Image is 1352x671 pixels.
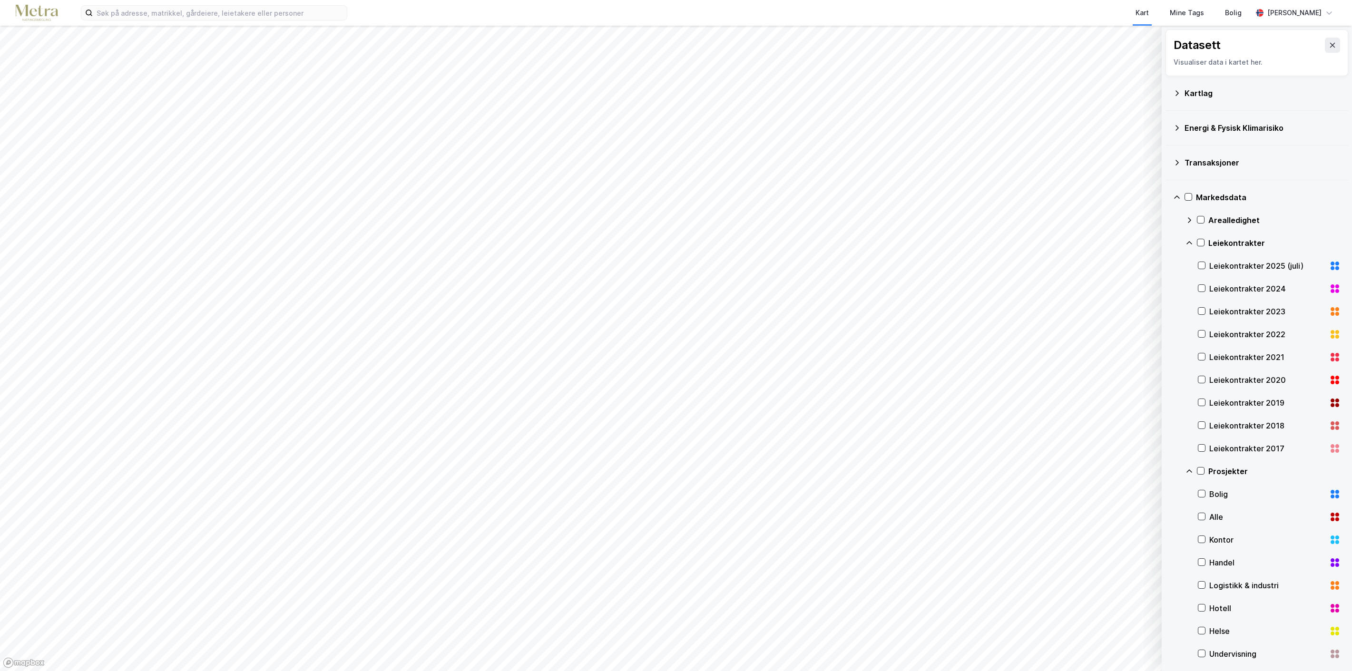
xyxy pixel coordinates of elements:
[1174,38,1221,53] div: Datasett
[1304,625,1352,671] div: Kontrollprogram for chat
[1209,260,1325,272] div: Leiekontrakter 2025 (juli)
[1136,7,1149,19] div: Kart
[1209,511,1325,523] div: Alle
[1209,283,1325,294] div: Leiekontrakter 2024
[1208,466,1341,477] div: Prosjekter
[1174,57,1340,68] div: Visualiser data i kartet her.
[1208,237,1341,249] div: Leiekontrakter
[1267,7,1322,19] div: [PERSON_NAME]
[1208,214,1341,226] div: Arealledighet
[1209,420,1325,431] div: Leiekontrakter 2018
[93,6,347,20] input: Søk på adresse, matrikkel, gårdeiere, leietakere eller personer
[1185,88,1341,99] div: Kartlag
[1185,122,1341,134] div: Energi & Fysisk Klimarisiko
[1209,603,1325,614] div: Hotell
[1209,397,1325,408] div: Leiekontrakter 2019
[1225,7,1242,19] div: Bolig
[1209,557,1325,568] div: Handel
[1209,648,1325,660] div: Undervisning
[1209,488,1325,500] div: Bolig
[15,5,58,21] img: metra-logo.256734c3b2bbffee19d4.png
[1209,534,1325,545] div: Kontor
[1209,306,1325,317] div: Leiekontrakter 2023
[1209,443,1325,454] div: Leiekontrakter 2017
[1185,157,1341,168] div: Transaksjoner
[1209,351,1325,363] div: Leiekontrakter 2021
[1209,374,1325,386] div: Leiekontrakter 2020
[1170,7,1204,19] div: Mine Tags
[1209,625,1325,637] div: Helse
[1304,625,1352,671] iframe: Chat Widget
[1209,580,1325,591] div: Logistikk & industri
[3,657,45,668] a: Mapbox homepage
[1209,329,1325,340] div: Leiekontrakter 2022
[1196,192,1341,203] div: Markedsdata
